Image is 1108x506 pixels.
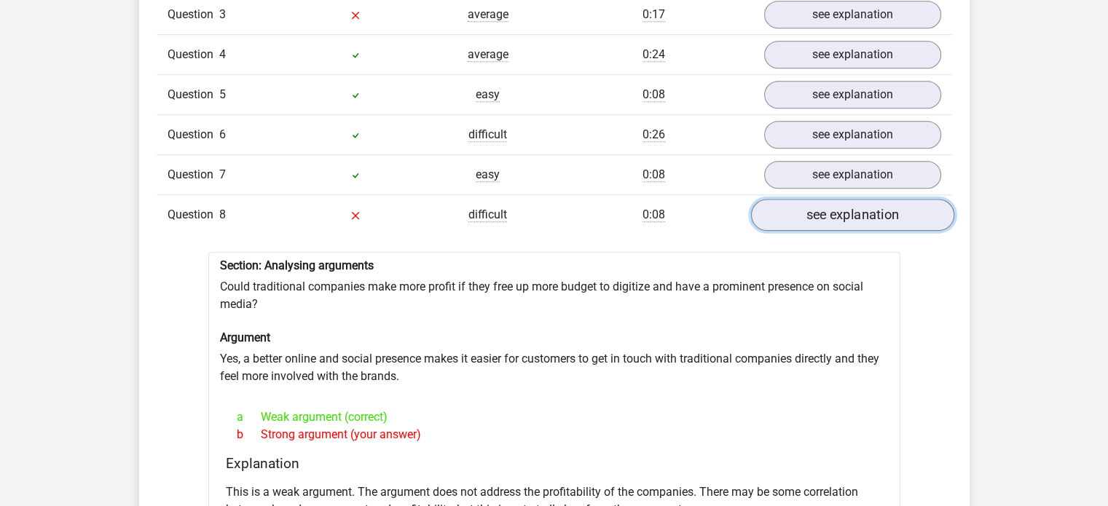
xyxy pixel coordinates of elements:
[219,127,226,141] span: 6
[643,207,665,222] span: 0:08
[764,121,941,149] a: see explanation
[168,166,219,183] span: Question
[476,87,500,102] span: easy
[237,426,261,443] span: b
[237,408,261,426] span: a
[476,167,500,182] span: easy
[219,47,226,61] span: 4
[643,87,665,102] span: 0:08
[468,127,507,142] span: difficult
[226,426,883,443] div: Strong argument (your answer)
[764,81,941,108] a: see explanation
[219,87,226,101] span: 5
[226,408,883,426] div: Weak argument (correct)
[750,199,954,231] a: see explanation
[219,167,226,181] span: 7
[643,7,665,22] span: 0:17
[219,7,226,21] span: 3
[168,46,219,63] span: Question
[168,206,219,224] span: Question
[764,41,941,68] a: see explanation
[226,455,883,472] h4: Explanation
[220,331,889,344] h6: Argument
[764,1,941,28] a: see explanation
[643,47,665,62] span: 0:24
[468,47,508,62] span: average
[764,161,941,189] a: see explanation
[643,167,665,182] span: 0:08
[643,127,665,142] span: 0:26
[219,207,226,221] span: 8
[168,86,219,103] span: Question
[220,258,889,272] h6: Section: Analysing arguments
[168,126,219,143] span: Question
[468,207,507,222] span: difficult
[468,7,508,22] span: average
[168,6,219,23] span: Question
